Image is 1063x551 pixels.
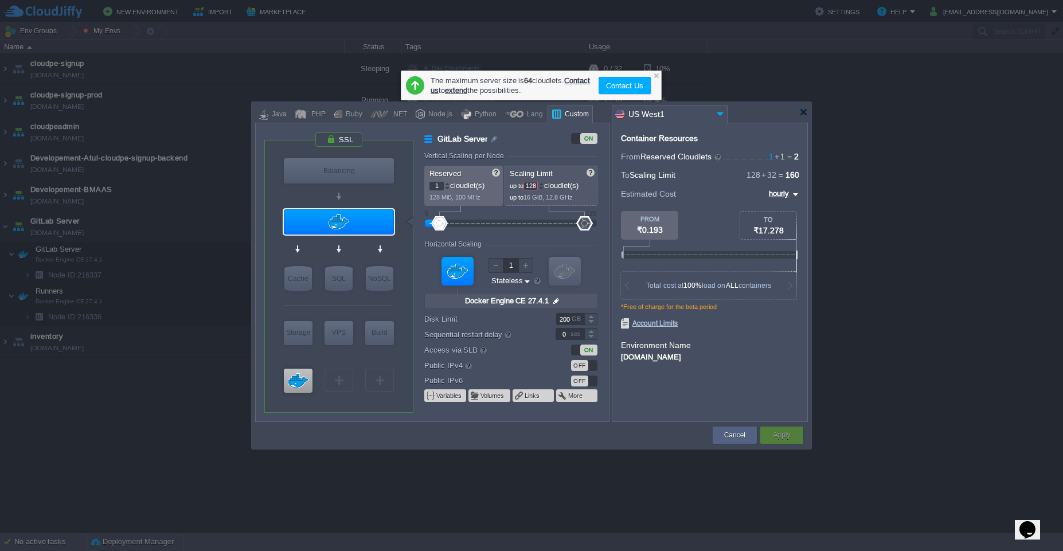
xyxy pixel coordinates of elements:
[753,226,784,235] span: ₹17.278
[523,106,543,123] div: Lang
[525,391,541,400] button: Links
[284,158,394,183] div: Load Balancer
[785,170,799,179] span: 160
[424,152,507,160] div: Vertical Scaling per Node
[424,343,541,356] label: Access via SLB
[366,266,393,291] div: NoSQL Databases
[621,152,640,161] span: From
[621,351,799,361] div: [DOMAIN_NAME]
[284,209,394,235] div: GitLab Server
[342,106,362,123] div: Ruby
[621,170,630,179] span: To
[424,328,541,341] label: Sequential restart delay
[571,360,588,371] div: OFF
[773,429,790,441] button: Apply
[580,133,597,144] div: ON
[640,152,722,161] span: Reserved Cloudlets
[621,318,678,329] span: Account Limits
[268,106,287,123] div: Java
[510,178,593,190] p: cloudlet(s)
[747,170,760,179] span: 128
[325,266,353,291] div: SQL
[621,134,698,143] div: Container Resources
[1015,505,1052,540] iframe: chat widget
[740,216,796,223] div: TO
[510,194,523,201] span: up to
[561,106,589,123] div: Custom
[436,391,463,400] button: Variables
[621,187,676,200] span: Estimated Cost
[724,429,745,441] button: Cancel
[785,152,794,161] span: =
[325,321,353,345] div: Elastic VPS
[621,303,799,318] div: *Free of charge for the beta period
[621,216,678,222] div: FROM
[429,194,480,201] span: 128 MiB, 100 MHz
[308,106,326,123] div: PHP
[568,391,584,400] button: More
[325,266,353,291] div: SQL Databases
[471,106,497,123] div: Python
[480,391,505,400] button: Volumes
[424,374,541,386] label: Public IPv6
[572,314,583,325] div: GB
[325,321,353,344] div: VPS
[630,170,675,179] span: Scaling Limit
[424,313,541,325] label: Disk Limit
[445,86,467,95] a: extend
[431,75,592,96] div: The maximum server size is cloudlets. to the possibilities.
[510,169,553,178] span: Scaling Limit
[284,158,394,183] div: Balancing
[760,170,767,179] span: +
[365,369,394,392] div: Create New Layer
[429,178,499,190] p: cloudlet(s)
[571,376,588,386] div: OFF
[794,152,799,161] span: 2
[424,240,484,248] div: Horizontal Scaling
[523,194,573,201] span: 16 GiB, 12.8 GHz
[769,152,773,161] span: 1
[365,321,394,345] div: Build Node
[366,266,393,291] div: NoSQL
[424,359,541,372] label: Public IPv4
[284,321,312,345] div: Storage Containers
[510,182,523,189] span: up to
[586,210,596,217] div: 128
[603,79,647,92] button: Contact Us
[284,369,312,393] div: Runners
[760,170,776,179] span: 32
[325,369,353,392] div: Create New Layer
[580,345,597,355] div: ON
[621,341,691,350] label: Environment Name
[365,321,394,344] div: Build
[524,76,532,85] b: 64
[425,210,428,217] div: 0
[388,106,407,123] div: .NET
[284,321,312,344] div: Storage
[773,152,780,161] span: +
[773,152,785,161] span: 1
[637,225,663,235] span: ₹0.193
[776,170,785,179] span: =
[429,169,461,178] span: Reserved
[570,329,583,339] div: sec
[284,266,312,291] div: Cache
[425,106,452,123] div: Node.js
